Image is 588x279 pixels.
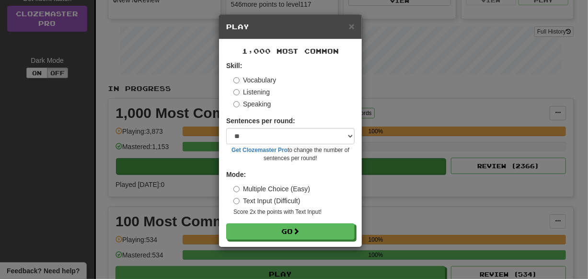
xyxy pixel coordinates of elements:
[242,47,339,55] span: 1,000 Most Common
[231,147,288,153] a: Get Clozemaster Pro
[226,62,242,70] strong: Skill:
[233,101,240,107] input: Speaking
[233,75,276,85] label: Vocabulary
[233,184,310,194] label: Multiple Choice (Easy)
[226,171,246,178] strong: Mode:
[233,89,240,95] input: Listening
[233,87,270,97] label: Listening
[233,77,240,83] input: Vocabulary
[233,99,271,109] label: Speaking
[226,22,355,32] h5: Play
[349,21,355,32] span: ×
[233,198,240,204] input: Text Input (Difficult)
[349,21,355,31] button: Close
[233,196,300,206] label: Text Input (Difficult)
[226,223,355,240] button: Go
[226,146,355,163] small: to change the number of sentences per round!
[226,116,295,126] label: Sentences per round:
[233,208,355,216] small: Score 2x the points with Text Input !
[233,186,240,192] input: Multiple Choice (Easy)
